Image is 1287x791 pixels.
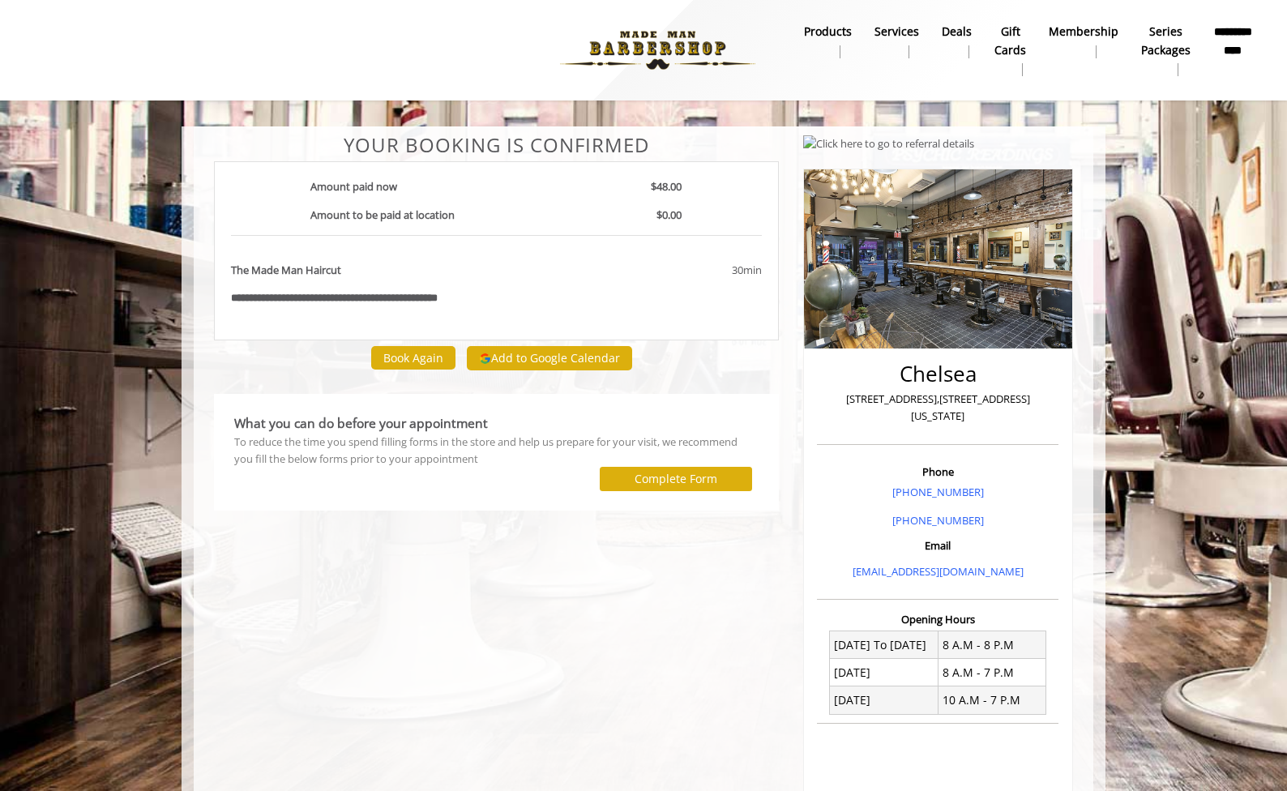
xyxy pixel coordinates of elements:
[821,540,1054,551] h3: Email
[853,564,1024,579] a: [EMAIL_ADDRESS][DOMAIN_NAME]
[830,686,939,714] td: [DATE]
[892,485,984,499] a: [PHONE_NUMBER]
[467,346,632,370] button: Add to Google Calendar
[214,135,779,156] center: Your Booking is confirmed
[821,466,1054,477] h3: Phone
[938,631,1046,659] td: 8 A.M - 8 P.M
[635,472,717,485] label: Complete Form
[546,6,769,95] img: Made Man Barbershop logo
[1130,20,1202,80] a: Series packagesSeries packages
[1141,23,1191,59] b: Series packages
[821,391,1054,425] p: [STREET_ADDRESS],[STREET_ADDRESS][US_STATE]
[938,686,1046,714] td: 10 A.M - 7 P.M
[601,262,761,279] div: 30min
[310,207,455,222] b: Amount to be paid at location
[942,23,972,41] b: Deals
[994,23,1026,59] b: gift cards
[892,513,984,528] a: [PHONE_NUMBER]
[600,467,752,490] button: Complete Form
[1049,23,1118,41] b: Membership
[830,631,939,659] td: [DATE] To [DATE]
[310,179,397,194] b: Amount paid now
[656,207,682,222] b: $0.00
[651,179,682,194] b: $48.00
[821,362,1054,386] h2: Chelsea
[863,20,930,62] a: ServicesServices
[371,346,455,370] button: Book Again
[804,23,852,41] b: products
[830,659,939,686] td: [DATE]
[793,20,863,62] a: Productsproducts
[817,614,1058,625] h3: Opening Hours
[1037,20,1130,62] a: MembershipMembership
[874,23,919,41] b: Services
[983,20,1037,80] a: Gift cardsgift cards
[803,135,974,152] img: Click here to go to referral details
[930,20,983,62] a: DealsDeals
[234,434,759,468] div: To reduce the time you spend filling forms in the store and help us prepare for your visit, we re...
[234,414,488,432] b: What you can do before your appointment
[938,659,1046,686] td: 8 A.M - 7 P.M
[231,262,341,279] b: The Made Man Haircut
